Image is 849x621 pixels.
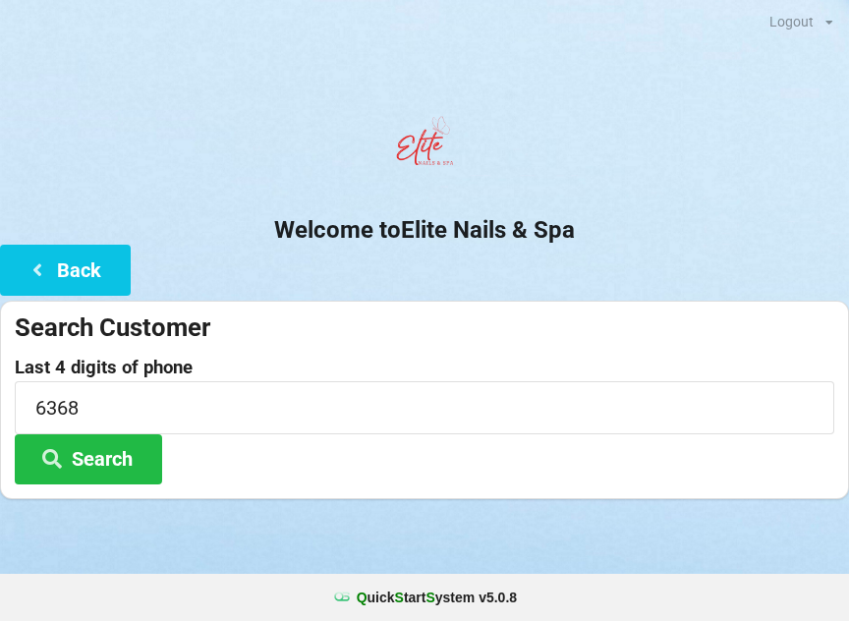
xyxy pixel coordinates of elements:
label: Last 4 digits of phone [15,358,834,377]
div: Logout [769,15,814,28]
span: S [425,590,434,605]
input: 0000 [15,381,834,433]
img: favicon.ico [332,588,352,607]
span: Q [357,590,368,605]
span: S [395,590,404,605]
button: Search [15,434,162,484]
img: EliteNailsSpa-Logo1.png [385,107,464,186]
b: uick tart ystem v 5.0.8 [357,588,517,607]
div: Search Customer [15,311,834,344]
